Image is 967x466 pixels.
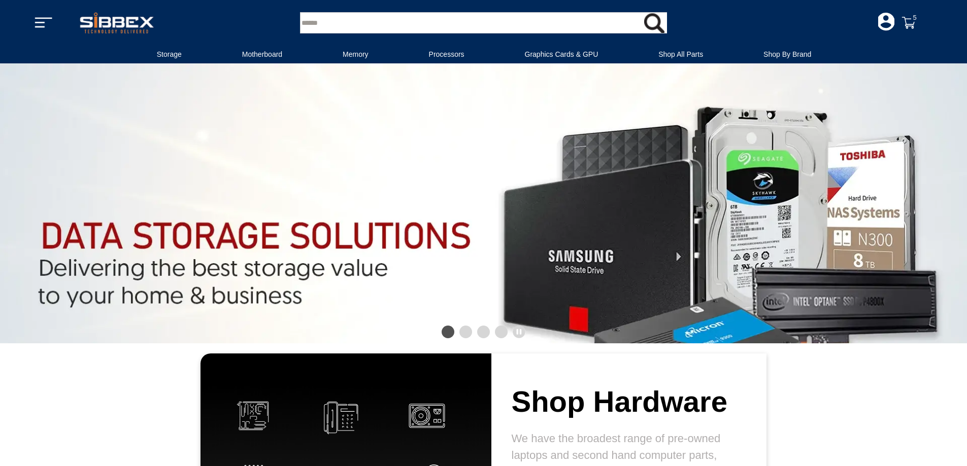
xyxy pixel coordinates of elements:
[513,46,609,63] a: Graphics Cards & GPU
[876,13,896,33] img: icons-sprite
[33,12,53,32] img: hamburger-menu-icon
[230,46,293,63] a: Motherboard
[647,46,714,63] a: Shop All Parts
[911,13,919,22] span: 5
[752,46,822,63] a: Shop By Brand
[417,46,475,63] a: Processors
[512,384,746,419] h2: Shop Hardware
[644,13,664,33] img: search
[898,13,919,33] a: Shopping Cart
[145,46,192,63] a: Storage
[331,46,379,63] a: Memory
